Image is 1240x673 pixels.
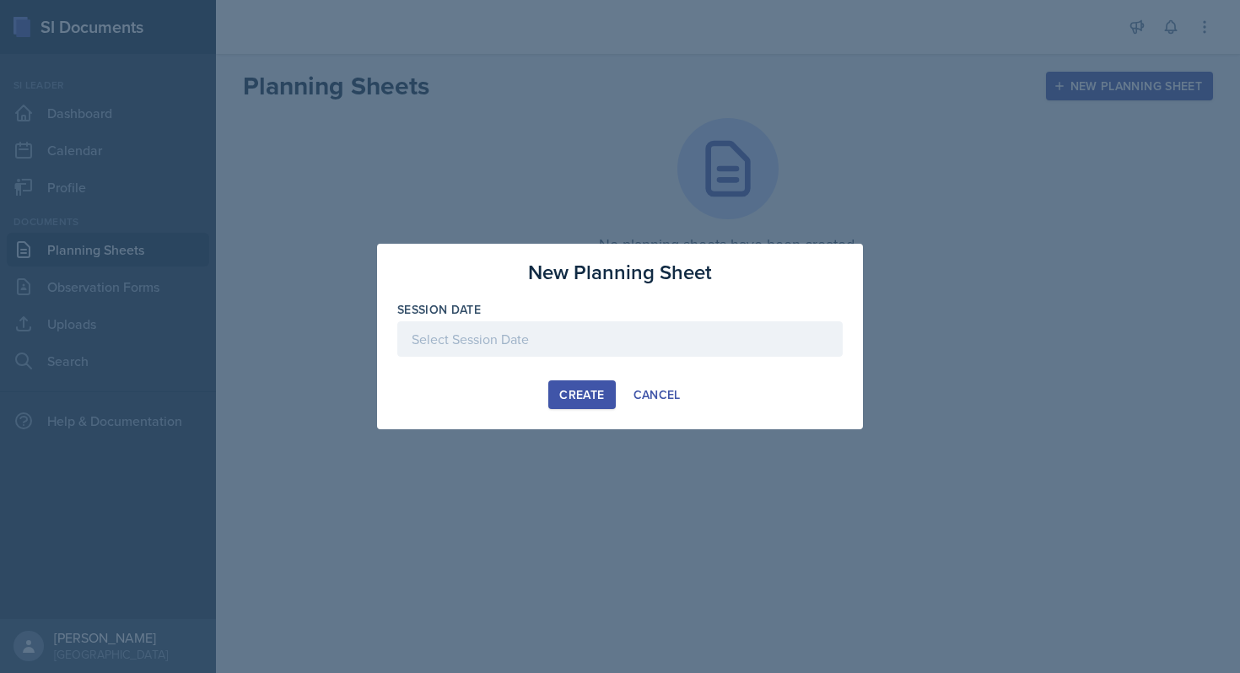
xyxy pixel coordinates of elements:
[623,380,692,409] button: Cancel
[528,257,712,288] h3: New Planning Sheet
[548,380,615,409] button: Create
[397,301,481,318] label: Session Date
[633,388,681,401] div: Cancel
[559,388,604,401] div: Create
